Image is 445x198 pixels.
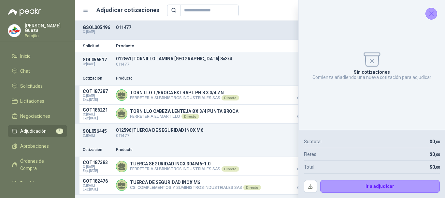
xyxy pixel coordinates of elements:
[312,75,431,80] p: Comienza añadiendo una nueva cotización para adjudicar
[287,168,320,171] span: Crédito 60 días
[116,128,343,133] p: 012596 | TUERCA DE SEGURIDAD INOX M6
[83,107,112,113] p: COT186221
[83,169,112,173] span: Exp: [DATE]
[8,95,67,107] a: Licitaciones
[83,98,112,102] span: Exp: [DATE]
[20,53,31,60] span: Inicio
[130,180,261,185] p: TUERCA DE SEGURIDAD INOX M6
[8,110,67,122] a: Negociaciones
[83,89,112,94] p: COT187387
[83,147,112,153] p: Cotización
[83,129,112,134] p: SOL056445
[83,165,112,169] span: C: [DATE]
[287,107,320,118] p: $ 3.599
[83,113,112,116] span: C: [DATE]
[304,138,322,145] p: Subtotal
[287,75,320,82] p: Precio
[287,147,320,153] p: Precio
[435,165,440,170] span: ,00
[25,23,67,33] p: [PERSON_NAME] Guaza
[83,134,112,138] p: C: [DATE]
[116,25,343,30] p: 011477
[130,90,239,95] p: TORNILLO T/BROCA EXTRAPL PH 8 X 3/4 ZN
[435,140,440,144] span: ,00
[432,139,440,144] span: 0
[83,160,112,165] p: COT187383
[243,185,261,190] div: Directo
[116,147,283,153] p: Producto
[83,57,112,62] p: SOL056517
[20,83,43,90] span: Solicitudes
[116,44,343,48] p: Producto
[116,56,343,61] p: 012861 | TORNILLO LAMINA [GEOGRAPHIC_DATA] 8x3/4
[222,166,239,172] div: Directo
[287,160,320,171] p: $ 5.653
[430,151,440,158] p: $
[83,75,112,82] p: Cotización
[20,180,44,187] span: Remisiones
[287,115,320,118] span: Crédito 30 días
[8,177,67,190] a: Remisiones
[130,166,239,172] p: FERRETERIA SUMINISTROS INDUSTRIALES SAS
[354,69,390,75] p: Sin cotizaciones
[287,186,320,190] span: Crédito 30 días
[304,151,316,158] p: Fletes
[320,180,440,193] button: Ir a adjudicar
[20,128,47,135] span: Adjudicación
[430,163,440,171] p: $
[83,62,112,66] p: C: [DATE]
[8,24,21,37] img: Company Logo
[83,188,112,191] span: Exp: [DATE]
[8,8,41,16] img: Logo peakr
[130,185,261,190] p: CSI COMPLEMENTOS Y SUMINISTROS INDUSTRIALES SAS
[116,133,343,139] p: 011477
[83,94,112,98] span: C: [DATE]
[116,75,283,82] p: Producto
[96,6,159,15] h1: Adjudicar cotizaciones
[20,98,44,105] span: Licitaciones
[83,25,112,30] p: GSOL005496
[287,178,320,190] p: $ 17.850
[20,158,61,172] span: Órdenes de Compra
[56,129,63,134] span: 3
[430,138,440,145] p: $
[432,164,440,170] span: 0
[20,113,50,120] span: Negociaciones
[287,97,320,100] span: Crédito 60 días
[25,34,67,38] p: Patojito
[8,125,67,137] a: Adjudicación3
[435,153,440,157] span: ,00
[83,184,112,188] span: C: [DATE]
[83,44,112,48] p: Solicitud
[8,50,67,62] a: Inicio
[287,89,320,100] p: $ 857
[83,116,112,120] span: Exp: [DATE]
[432,152,440,157] span: 0
[83,30,112,34] p: C: [DATE]
[130,114,238,119] p: FERRETERIA EL MARTILLO
[130,109,238,114] p: TORNILLO CABEZA LENTEJA 8 X 3/4 PUNTA BROCA
[304,163,314,171] p: Total
[8,80,67,92] a: Solicitudes
[130,95,239,100] p: FERRETERIA SUMINISTROS INDUSTRIALES SAS
[20,143,49,150] span: Aprobaciones
[83,178,112,184] p: COT182476
[8,140,67,152] a: Aprobaciones
[222,95,239,100] div: Directo
[130,161,239,166] p: TUERCA SEGURIDAD INOX 304 M6-1.0
[8,65,67,77] a: Chat
[20,68,30,75] span: Chat
[116,61,343,68] p: 011477
[181,114,199,119] div: Directo
[8,155,67,175] a: Órdenes de Compra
